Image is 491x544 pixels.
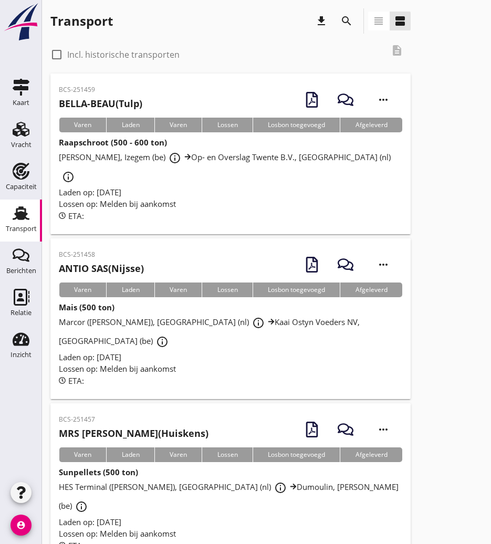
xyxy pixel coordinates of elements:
div: Afgeleverd [340,118,402,132]
div: Afgeleverd [340,447,402,462]
i: more_horiz [369,415,398,444]
div: Lossen [202,283,252,297]
i: more_horiz [369,250,398,279]
i: info_outline [156,336,169,348]
div: Laden [106,118,154,132]
i: view_agenda [394,15,406,27]
a: BCS-251458ANTIO SAS(Nijsse)VarenLadenVarenLossenLosbon toegevoegdAfgeleverdMais (500 ton)Marcor (... [50,238,411,399]
div: Relatie [11,309,32,316]
span: Laden op: [DATE] [59,187,121,197]
div: Varen [154,283,202,297]
div: Laden [106,283,154,297]
i: account_circle [11,515,32,536]
div: Kaart [13,99,29,106]
span: Lossen op: Melden bij aankomst [59,528,176,539]
h2: (Nijsse) [59,261,144,276]
i: view_headline [372,15,385,27]
div: Lossen [202,447,252,462]
div: Transport [6,225,37,232]
div: Varen [59,118,106,132]
div: Laden [106,447,154,462]
span: Marcor ([PERSON_NAME]), [GEOGRAPHIC_DATA] (nl) Kaai Ostyn Voeders NV, [GEOGRAPHIC_DATA] (be) [59,317,360,346]
strong: Sunpellets (500 ton) [59,467,138,477]
i: search [340,15,353,27]
span: Laden op: [DATE] [59,517,121,527]
div: Berichten [6,267,36,274]
span: ETA: [68,211,84,221]
strong: BELLA-BEAU [59,97,116,110]
span: Laden op: [DATE] [59,352,121,362]
label: Incl. historische transporten [67,49,180,60]
div: Lossen [202,118,252,132]
strong: MRS [PERSON_NAME] [59,427,158,440]
i: info_outline [62,171,75,183]
div: Varen [59,283,106,297]
strong: Mais (500 ton) [59,302,114,312]
a: BCS-251459BELLA-BEAU(Tulp)VarenLadenVarenLossenLosbon toegevoegdAfgeleverdRaapschroot (500 - 600 ... [50,74,411,234]
p: BCS-251457 [59,415,208,424]
p: BCS-251459 [59,85,142,95]
div: Transport [50,13,113,29]
span: ETA: [68,375,84,386]
h2: (Tulp) [59,97,142,111]
span: Lossen op: Melden bij aankomst [59,363,176,374]
span: [PERSON_NAME], Izegem (be) Op- en Overslag Twente B.V., [GEOGRAPHIC_DATA] (nl) [59,152,391,181]
h2: (Huiskens) [59,426,208,441]
span: Lossen op: Melden bij aankomst [59,198,176,209]
span: HES Terminal ([PERSON_NAME]), [GEOGRAPHIC_DATA] (nl) Dumoulin, [PERSON_NAME] (be) [59,482,399,511]
strong: ANTIO SAS [59,262,108,275]
i: more_horiz [369,85,398,114]
div: Varen [154,447,202,462]
div: Inzicht [11,351,32,358]
div: Varen [154,118,202,132]
p: BCS-251458 [59,250,144,259]
div: Losbon toegevoegd [253,118,340,132]
i: info_outline [75,500,88,513]
div: Losbon toegevoegd [253,283,340,297]
i: download [315,15,328,27]
i: info_outline [169,152,181,164]
div: Losbon toegevoegd [253,447,340,462]
div: Vracht [11,141,32,148]
div: Afgeleverd [340,283,402,297]
img: logo-small.a267ee39.svg [2,3,40,41]
i: info_outline [252,317,265,329]
strong: Raapschroot (500 - 600 ton) [59,137,167,148]
div: Varen [59,447,106,462]
div: Capaciteit [6,183,37,190]
i: info_outline [274,482,287,494]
